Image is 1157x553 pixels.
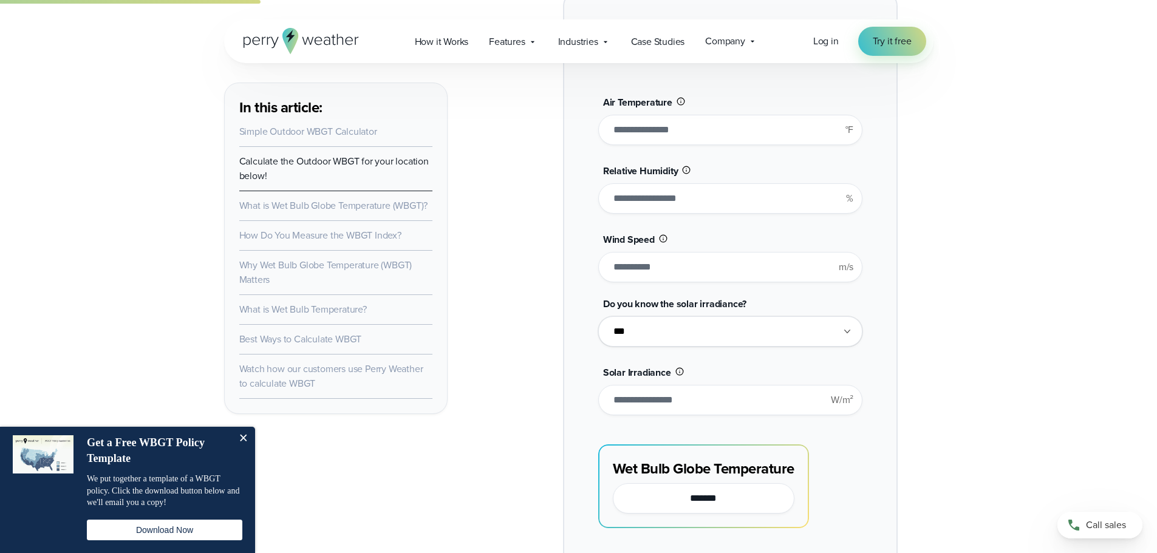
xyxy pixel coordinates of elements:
span: Air Temperature [603,95,672,109]
span: Call sales [1086,518,1126,532]
h3: In this article: [239,98,432,117]
a: Call sales [1057,512,1142,538]
span: Wind Speed [603,232,655,246]
span: How it Works [415,35,469,49]
span: Try it free [873,34,912,49]
span: Do you know the solar irradiance? [603,297,746,311]
a: What is Wet Bulb Globe Temperature (WBGT)? [239,198,428,212]
a: Log in [813,34,839,49]
a: Case Studies [621,29,695,54]
span: Solar Irradiance [603,365,671,379]
a: Simple Outdoor WBGT Calculator [239,124,377,138]
a: What is Wet Bulb Temperature? [239,302,367,316]
a: Try it free [858,27,926,56]
h4: Get a Free WBGT Policy Template [87,435,230,466]
img: dialog featured image [13,435,73,473]
span: Industries [558,35,598,49]
span: Relative Humidity [603,164,678,178]
button: Download Now [87,520,242,540]
a: How it Works [404,29,479,54]
a: How Do You Measure the WBGT Index? [239,228,401,242]
button: Close [231,427,255,451]
a: Watch how our customers use Perry Weather to calculate WBGT [239,362,423,390]
span: Case Studies [631,35,685,49]
p: We put together a template of a WBGT policy. Click the download button below and we'll email you ... [87,473,242,509]
span: Log in [813,34,839,48]
a: Calculate the Outdoor WBGT for your location below! [239,154,429,183]
a: Why Wet Bulb Globe Temperature (WBGT) Matters [239,258,412,287]
a: Best Ways to Calculate WBGT [239,332,362,346]
span: Company [705,34,745,49]
span: Features [489,35,525,49]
